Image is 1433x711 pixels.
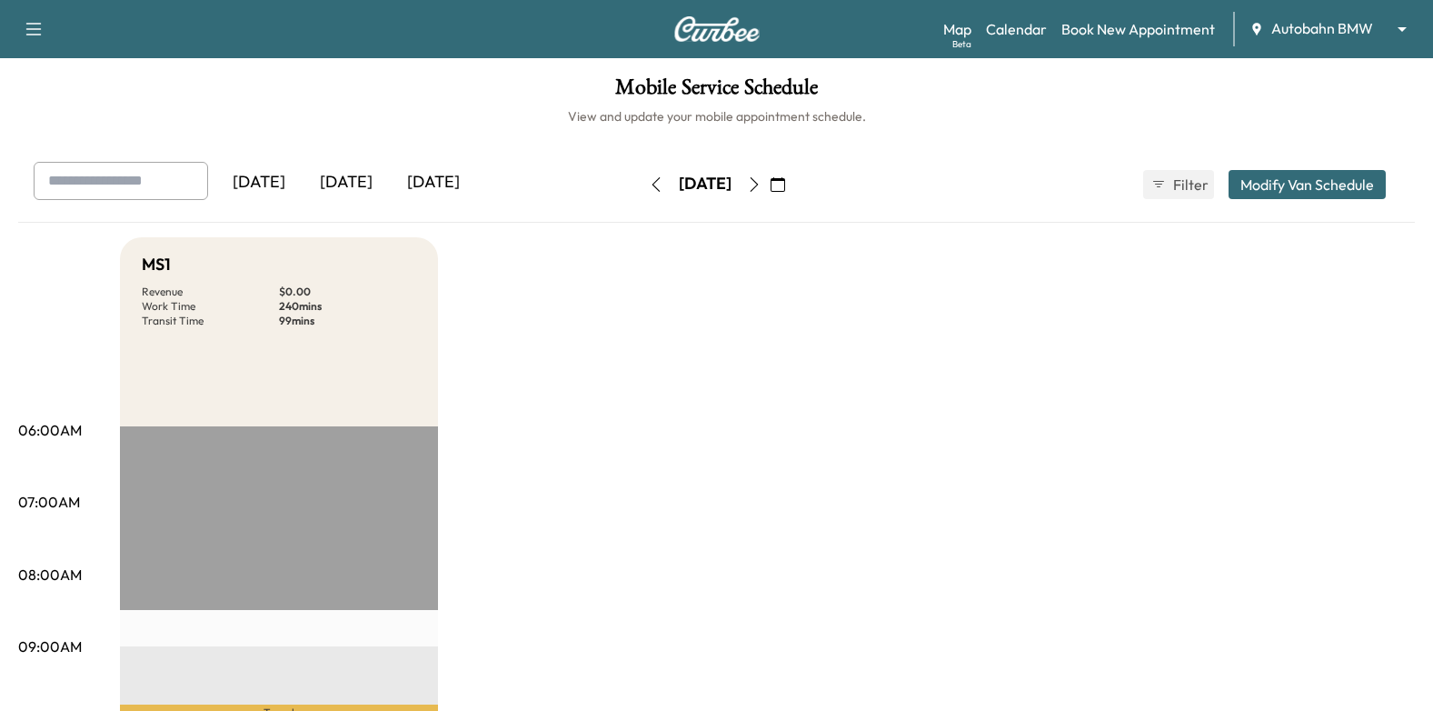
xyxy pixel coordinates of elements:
[1143,170,1214,199] button: Filter
[303,162,390,204] div: [DATE]
[943,18,971,40] a: MapBeta
[279,299,416,314] p: 240 mins
[142,285,279,299] p: Revenue
[18,107,1415,125] h6: View and update your mobile appointment schedule.
[215,162,303,204] div: [DATE]
[679,173,731,195] div: [DATE]
[952,37,971,51] div: Beta
[673,16,761,42] img: Curbee Logo
[1173,174,1206,195] span: Filter
[986,18,1047,40] a: Calendar
[18,491,80,513] p: 07:00AM
[1061,18,1215,40] a: Book New Appointment
[390,162,477,204] div: [DATE]
[18,564,82,586] p: 08:00AM
[18,636,82,657] p: 09:00AM
[142,299,279,314] p: Work Time
[18,419,82,441] p: 06:00AM
[1271,18,1373,39] span: Autobahn BMW
[1229,170,1386,199] button: Modify Van Schedule
[142,252,171,277] h5: MS1
[279,314,416,328] p: 99 mins
[18,76,1415,107] h1: Mobile Service Schedule
[142,314,279,328] p: Transit Time
[279,285,416,299] p: $ 0.00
